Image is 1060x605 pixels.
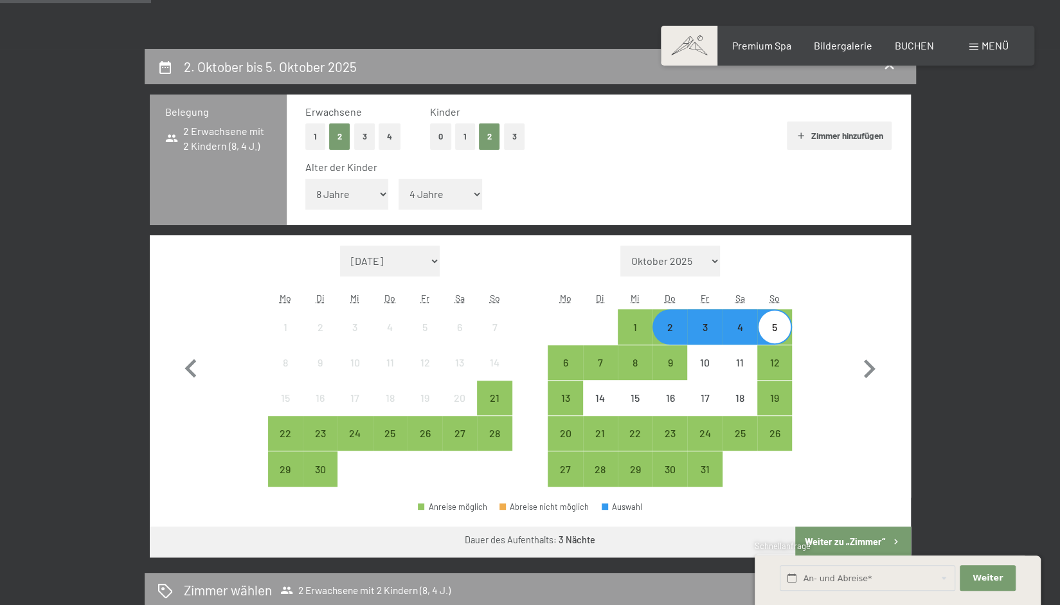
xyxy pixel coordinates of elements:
div: 14 [478,357,510,390]
div: Anreise nicht möglich [373,381,408,415]
div: Auswahl [602,503,643,511]
div: Sun Oct 19 2025 [757,381,792,415]
abbr: Mittwoch [350,293,359,303]
abbr: Sonntag [490,293,500,303]
div: 26 [409,428,441,460]
div: Anreise möglich [303,451,337,486]
div: 16 [654,393,686,425]
div: Anreise nicht möglich [337,381,372,415]
div: 19 [759,393,791,425]
div: Sun Sep 14 2025 [477,345,512,380]
abbr: Dienstag [316,293,325,303]
div: 3 [339,322,371,354]
button: Vorheriger Monat [172,246,210,487]
div: Sat Oct 11 2025 [723,345,757,380]
div: Fri Oct 24 2025 [687,416,722,451]
button: 2 [329,123,350,150]
div: Fri Sep 12 2025 [408,345,442,380]
span: 2 Erwachsene mit 2 Kindern (8, 4 J.) [165,124,271,153]
div: Fri Sep 26 2025 [408,416,442,451]
div: Mon Sep 08 2025 [268,345,303,380]
div: 28 [584,464,616,496]
div: Mon Oct 06 2025 [548,345,582,380]
div: Mon Sep 01 2025 [268,309,303,344]
div: Tue Sep 02 2025 [303,309,337,344]
div: Anreise möglich [687,416,722,451]
div: 18 [374,393,406,425]
div: Tue Oct 21 2025 [583,416,618,451]
div: Anreise möglich [583,345,618,380]
button: 4 [379,123,400,150]
div: Thu Oct 02 2025 [652,309,687,344]
div: Wed Sep 24 2025 [337,416,372,451]
span: Erwachsene [305,105,362,118]
h2: Zimmer wählen [184,581,272,599]
div: Thu Sep 18 2025 [373,381,408,415]
div: Anreise nicht möglich [723,381,757,415]
div: Anreise möglich [477,381,512,415]
div: Anreise möglich [757,416,792,451]
abbr: Freitag [701,293,709,303]
a: Premium Spa [732,39,791,51]
div: Tue Sep 16 2025 [303,381,337,415]
button: Weiter [960,565,1015,591]
div: Thu Sep 04 2025 [373,309,408,344]
div: Mon Oct 13 2025 [548,381,582,415]
div: 7 [478,322,510,354]
div: Anreise nicht möglich [687,381,722,415]
div: Anreise möglich [652,309,687,344]
div: Alter der Kinder [305,160,882,174]
div: Anreise möglich [618,451,652,486]
div: Anreise möglich [757,309,792,344]
abbr: Samstag [735,293,744,303]
span: 2 Erwachsene mit 2 Kindern (8, 4 J.) [280,584,451,597]
div: Anreise nicht möglich [303,345,337,380]
button: Zimmer hinzufügen [787,122,892,150]
div: 9 [304,357,336,390]
div: Anreise möglich [477,416,512,451]
div: Thu Sep 11 2025 [373,345,408,380]
div: Anreise möglich [652,451,687,486]
div: Sun Oct 12 2025 [757,345,792,380]
div: Anreise möglich [548,451,582,486]
div: Anreise möglich [268,451,303,486]
div: Wed Oct 15 2025 [618,381,652,415]
span: Bildergalerie [814,39,872,51]
div: Sat Oct 25 2025 [723,416,757,451]
div: Sun Sep 21 2025 [477,381,512,415]
div: Anreise möglich [618,416,652,451]
div: Anreise nicht möglich [303,309,337,344]
div: Tue Oct 14 2025 [583,381,618,415]
div: 20 [549,428,581,460]
div: Sat Sep 13 2025 [442,345,477,380]
div: 25 [724,428,756,460]
div: Anreise nicht möglich [477,309,512,344]
button: 2 [479,123,500,150]
div: Anreise möglich [757,381,792,415]
button: 1 [455,123,475,150]
button: Nächster Monat [850,246,888,487]
div: 30 [304,464,336,496]
div: Anreise möglich [408,416,442,451]
div: Anreise möglich [583,451,618,486]
div: Anreise nicht möglich [303,381,337,415]
span: BUCHEN [895,39,934,51]
div: Anreise möglich [618,309,652,344]
div: 6 [549,357,581,390]
div: Anreise nicht möglich [337,309,372,344]
div: 8 [269,357,301,390]
div: Abreise nicht möglich [499,503,589,511]
div: 23 [304,428,336,460]
div: Anreise möglich [723,416,757,451]
div: Wed Sep 17 2025 [337,381,372,415]
div: Tue Sep 30 2025 [303,451,337,486]
div: 24 [339,428,371,460]
div: Anreise nicht möglich [723,345,757,380]
div: Anreise nicht möglich [268,345,303,380]
div: Anreise nicht möglich [477,345,512,380]
div: Fri Sep 05 2025 [408,309,442,344]
div: Mon Oct 20 2025 [548,416,582,451]
div: Wed Oct 08 2025 [618,345,652,380]
div: 18 [724,393,756,425]
div: Mon Sep 15 2025 [268,381,303,415]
